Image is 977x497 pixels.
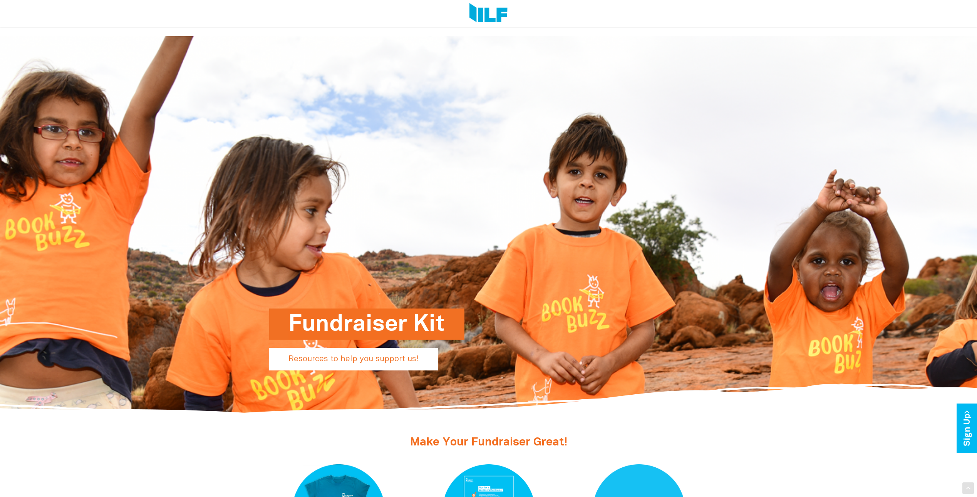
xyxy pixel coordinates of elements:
div: Scroll Back to Top [962,482,974,494]
p: Resources to help you support us! [269,348,438,370]
h1: Fundraiser Kit [288,309,445,340]
h2: Make Your Fundraiser Great! [344,436,633,449]
img: Logo [469,3,508,24]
